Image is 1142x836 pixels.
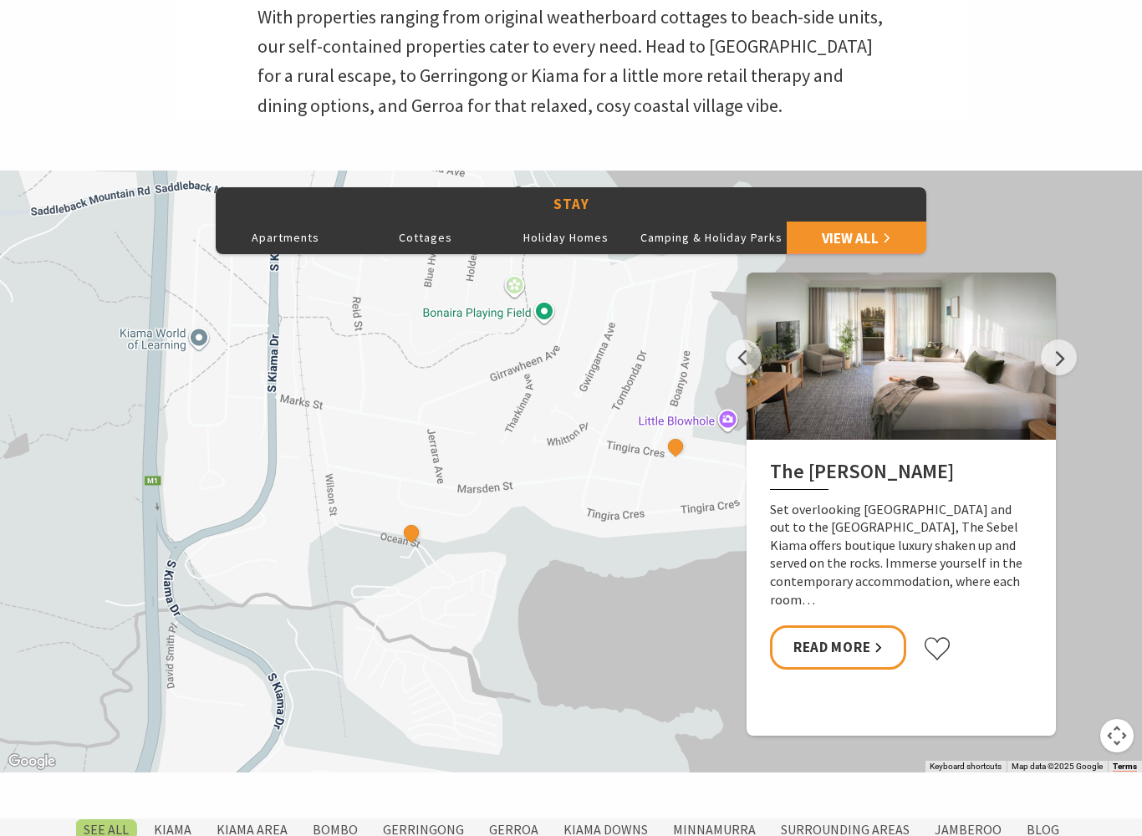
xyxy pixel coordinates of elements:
button: Next [1041,339,1077,375]
button: Stay [216,187,926,222]
p: Set overlooking [GEOGRAPHIC_DATA] and out to the [GEOGRAPHIC_DATA], The Sebel Kiama offers boutiq... [770,501,1032,609]
button: Map camera controls [1100,719,1134,752]
button: Previous [726,339,762,375]
a: Click to see this area on Google Maps [4,751,59,772]
span: Map data ©2025 Google [1012,762,1103,771]
button: Keyboard shortcuts [930,761,1002,772]
p: With properties ranging from original weatherboard cottages to beach-side units, our self-contain... [257,3,885,120]
a: Read More [770,625,906,670]
img: Google [4,751,59,772]
button: Holiday Homes [496,221,636,254]
button: Cottages [356,221,497,254]
button: Camping & Holiday Parks [636,221,787,254]
button: See detail about Amaroo Kiama [665,436,686,457]
button: Apartments [216,221,356,254]
h2: The [PERSON_NAME] [770,460,1032,490]
a: View All [787,221,927,254]
button: Click to favourite The Sebel Kiama [923,636,951,661]
a: Terms (opens in new tab) [1113,762,1137,772]
button: See detail about BIG4 Easts Beach Holiday Park [400,522,422,543]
